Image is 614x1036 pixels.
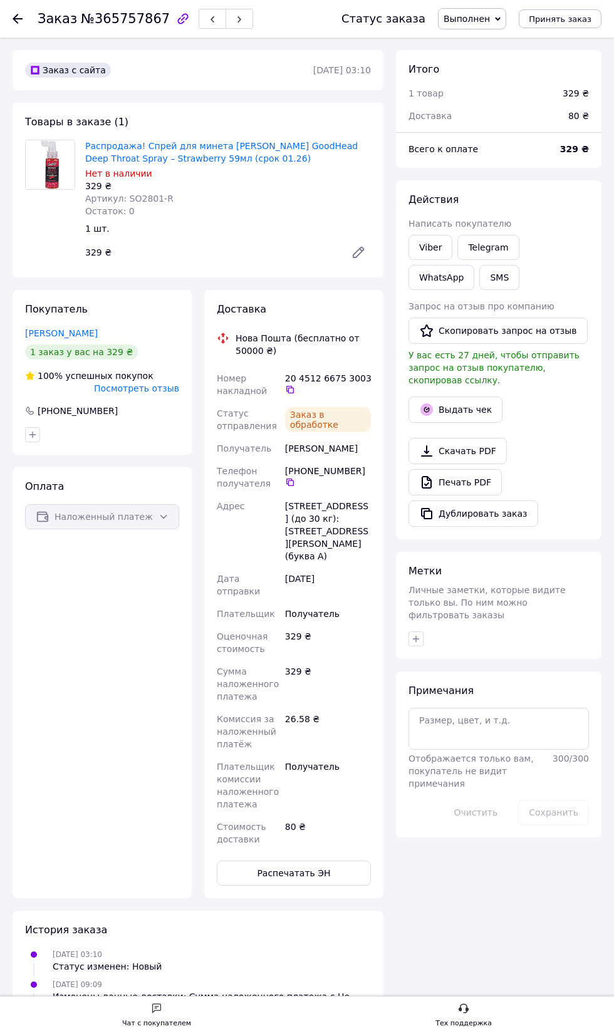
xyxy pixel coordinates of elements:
[38,371,63,381] span: 100%
[408,219,511,229] span: Написать покупателю
[408,469,502,495] a: Печать PDF
[408,396,502,423] button: Выдать чек
[283,816,373,851] div: 80 ₴
[408,318,588,344] button: Скопировать запрос на отзыв
[217,666,279,702] span: Сумма наложенного платежа
[25,370,153,382] div: успешных покупок
[283,567,373,603] div: [DATE]
[53,990,371,1028] div: Изменены данные доставки: Сумма наложенного платежа с Не выбрано на 329.0 , Плательщик наложенног...
[408,585,566,620] span: Личные заметки, которые видите только вы. По ним можно фильтровать заказы
[25,63,111,78] div: Заказ с сайта
[25,116,128,128] span: Товары в заказе (1)
[560,144,589,154] b: 329 ₴
[408,63,439,75] span: Итого
[217,609,275,619] span: Плательщик
[519,9,601,28] button: Принять заказ
[285,407,371,432] div: Заказ в обработке
[122,1017,191,1030] div: Чат с покупателем
[217,408,277,431] span: Статус отправления
[283,755,373,816] div: Получатель
[553,754,589,764] span: 300 / 300
[217,861,371,886] button: Распечатать ЭН
[313,65,371,75] time: [DATE] 03:10
[217,714,276,749] span: Комиссия за наложенный платёж
[408,88,444,98] span: 1 товар
[85,168,152,179] span: Нет в наличии
[408,144,478,154] span: Всего к оплате
[25,303,88,315] span: Покупатель
[217,303,266,315] span: Доставка
[408,685,474,697] span: Примечания
[80,244,341,261] div: 329 ₴
[26,140,75,189] img: Распродажа! Спрей для минета Doc Johnson GoodHead Deep Throat Spray – Strawberry 59мл (срок 01.26)
[53,980,102,989] span: [DATE] 09:09
[217,631,268,654] span: Оценочная стоимость
[94,383,179,393] span: Посмотреть отзыв
[283,495,373,567] div: [STREET_ADDRESS] (до 30 кг): [STREET_ADDRESS][PERSON_NAME] (буква А)
[283,625,373,660] div: 329 ₴
[444,14,490,24] span: Выполнен
[232,332,374,357] div: Нова Пошта (бесплатно от 50000 ₴)
[457,235,519,260] a: Telegram
[53,950,102,959] span: [DATE] 03:10
[408,194,459,205] span: Действия
[85,141,358,163] a: Распродажа! Спрей для минета [PERSON_NAME] GoodHead Deep Throat Spray – Strawberry 59мл (срок 01.26)
[38,11,77,26] span: Заказ
[53,960,162,973] div: Статус изменен: Новый
[283,437,373,460] div: [PERSON_NAME]
[25,344,138,360] div: 1 заказ у вас на 329 ₴
[561,102,596,130] div: 80 ₴
[36,405,119,417] div: [PHONE_NUMBER]
[346,240,371,265] a: Редактировать
[283,708,373,755] div: 26.58 ₴
[217,822,266,844] span: Стоимость доставки
[217,574,260,596] span: Дата отправки
[13,13,23,25] div: Вернуться назад
[283,660,373,708] div: 329 ₴
[341,13,425,25] div: Статус заказа
[408,111,452,121] span: Доставка
[408,754,534,789] span: Отображается только вам, покупатель не видит примечания
[563,87,589,100] div: 329 ₴
[25,328,98,338] a: [PERSON_NAME]
[217,466,271,489] span: Телефон получателя
[81,11,170,26] span: №365757867
[217,501,244,511] span: Адрес
[408,500,538,527] button: Дублировать заказ
[408,235,452,260] a: Viber
[25,924,107,936] span: История заказа
[408,565,442,577] span: Метки
[408,265,474,290] a: WhatsApp
[80,220,376,237] div: 1 шт.
[479,265,519,290] button: SMS
[435,1017,492,1030] div: Тех поддержка
[283,603,373,625] div: Получатель
[25,480,64,492] span: Оплата
[408,438,507,464] a: Скачать PDF
[217,373,267,396] span: Номер накладной
[217,443,271,453] span: Получатель
[85,206,135,216] span: Остаток: 0
[285,465,371,487] div: [PHONE_NUMBER]
[408,301,554,311] span: Запрос на отзыв про компанию
[408,350,580,385] span: У вас есть 27 дней, чтобы отправить запрос на отзыв покупателю, скопировав ссылку.
[85,180,371,192] div: 329 ₴
[285,372,371,395] div: 20 4512 6675 3003
[529,14,591,24] span: Принять заказ
[217,762,279,809] span: Плательщик комиссии наложенного платежа
[85,194,174,204] span: Артикул: SO2801-R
